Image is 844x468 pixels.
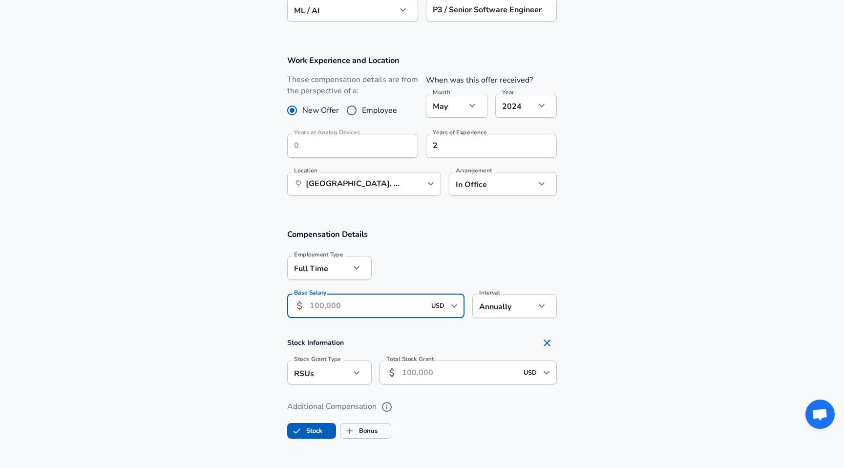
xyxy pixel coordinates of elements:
input: 7 [426,134,535,158]
span: Stock [288,422,306,440]
label: Bonus [340,422,378,440]
button: BonusBonus [340,423,391,439]
h3: Work Experience and Location [287,55,557,66]
label: Total Stock Grant [386,356,434,362]
label: These compensation details are from the perspective of a: [287,74,418,97]
div: Open chat [805,400,835,429]
label: Location [294,168,317,173]
label: When was this offer received? [426,75,533,85]
label: Year [502,89,514,95]
input: 0 [287,134,397,158]
input: 100,000 [402,361,518,384]
label: Stock Grant Type [294,356,341,362]
h4: Stock Information [287,333,557,353]
div: RSUs [287,361,350,384]
input: L3 [430,2,552,17]
div: Full Time [287,256,350,280]
span: Bonus [340,422,359,440]
div: 2024 [495,94,535,118]
label: Arrangement [456,168,492,173]
label: Employment Type [294,252,343,257]
span: Employee [362,105,397,116]
button: Open [447,299,461,313]
button: Open [540,366,553,380]
span: New Offer [302,105,339,116]
label: Interval [479,290,500,296]
label: Additional Compensation [287,399,557,415]
input: 100,000 [310,294,425,318]
div: May [426,94,466,118]
label: Years at Analog Devices [294,129,360,135]
button: StockStock [287,423,336,439]
input: USD [521,365,540,380]
button: Open [424,177,438,191]
button: help [379,399,395,415]
button: Remove Section [537,333,557,353]
input: USD [428,298,448,314]
label: Stock [288,422,322,440]
h3: Compensation Details [287,229,557,240]
label: Month [433,89,450,95]
label: Base Salary [294,290,326,296]
div: In Office [449,172,521,196]
label: Years of Experience [433,129,486,135]
div: Annually [472,294,535,318]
